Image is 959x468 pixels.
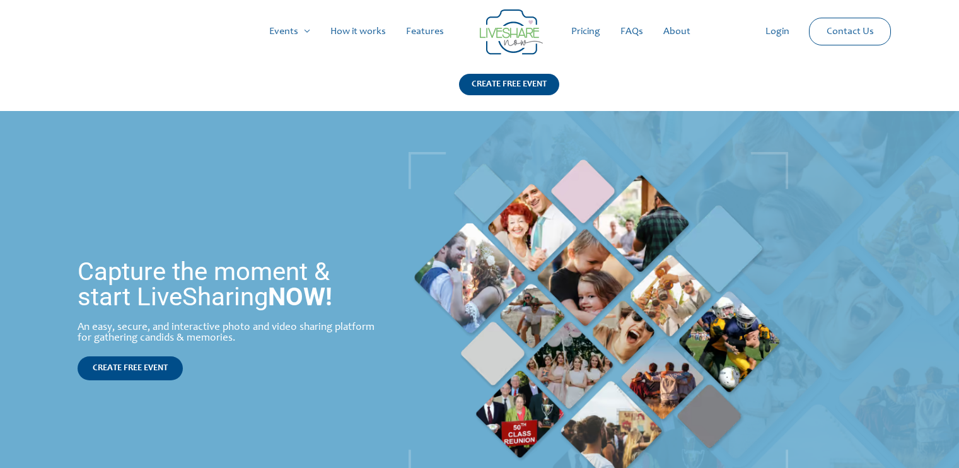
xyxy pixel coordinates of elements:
[610,11,653,52] a: FAQs
[459,74,559,111] a: CREATE FREE EVENT
[259,11,320,52] a: Events
[459,74,559,95] div: CREATE FREE EVENT
[78,356,183,380] a: CREATE FREE EVENT
[480,9,543,55] img: LiveShare logo - Capture & Share Event Memories | Live Photo Slideshow for Events | Create Free E...
[78,322,381,344] div: An easy, secure, and interactive photo and video sharing platform for gathering candids & memories.
[396,11,454,52] a: Features
[22,11,937,52] nav: Site Navigation
[268,282,332,312] strong: NOW!
[78,259,381,310] h1: Capture the moment & start LiveSharing
[93,364,168,373] span: CREATE FREE EVENT
[320,11,396,52] a: How it works
[561,11,610,52] a: Pricing
[653,11,700,52] a: About
[755,11,799,52] a: Login
[817,18,884,45] a: Contact Us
